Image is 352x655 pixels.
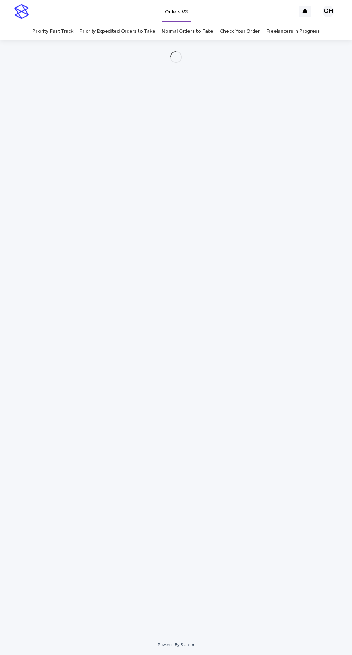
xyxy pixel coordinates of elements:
[32,23,73,40] a: Priority Fast Track
[14,4,29,19] img: stacker-logo-s-only.png
[162,23,213,40] a: Normal Orders to Take
[79,23,155,40] a: Priority Expedited Orders to Take
[266,23,320,40] a: Freelancers in Progress
[323,6,334,17] div: OH
[158,642,194,647] a: Powered By Stacker
[220,23,260,40] a: Check Your Order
